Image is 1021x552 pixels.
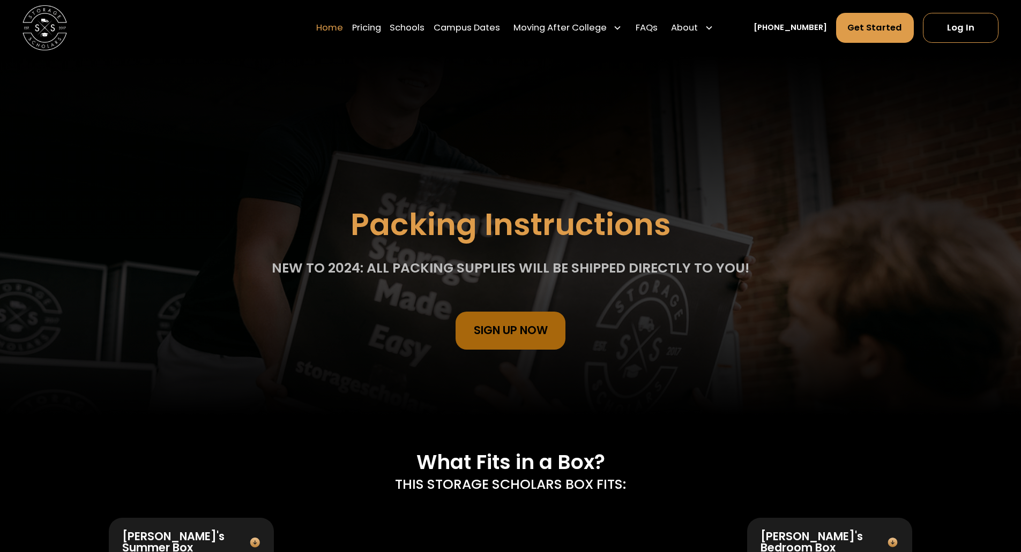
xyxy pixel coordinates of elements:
h2: What Fits in a Box? [416,450,605,474]
div: Moving After College [513,21,607,35]
div: NEW TO 2024: All packing supplies will be shipped directly to you! [272,259,749,277]
a: sign Up Now [456,312,565,350]
a: home [23,5,67,50]
div: sign Up Now [474,325,548,336]
a: Schools [390,12,424,43]
a: FAQs [636,12,658,43]
div: Moving After College [509,12,627,43]
a: Log In [923,13,998,43]
a: Home [316,12,343,43]
a: Get Started [836,13,914,43]
p: THIS STORAGE SCHOLARS BOX FITS: [395,474,626,494]
div: About [671,21,698,35]
h1: Packing Instructions [351,208,671,241]
div: About [667,12,718,43]
img: Storage Scholars main logo [23,5,67,50]
a: Campus Dates [434,12,500,43]
a: Pricing [352,12,381,43]
a: [PHONE_NUMBER] [754,22,827,34]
